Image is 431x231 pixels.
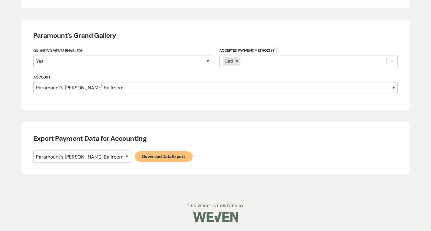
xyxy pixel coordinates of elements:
div: Card [223,57,234,65]
label: Account [33,74,398,81]
h4: Paramount's Grand Gallery [33,31,398,40]
img: Weven Logo [193,206,238,227]
h4: Export Payment Data for Accounting [33,134,398,143]
div: Accepted Payment Method(s) [219,48,398,53]
span: ? [274,47,279,52]
label: Online Payments Enabled? [33,48,212,54]
a: Download Data Export [135,151,193,162]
